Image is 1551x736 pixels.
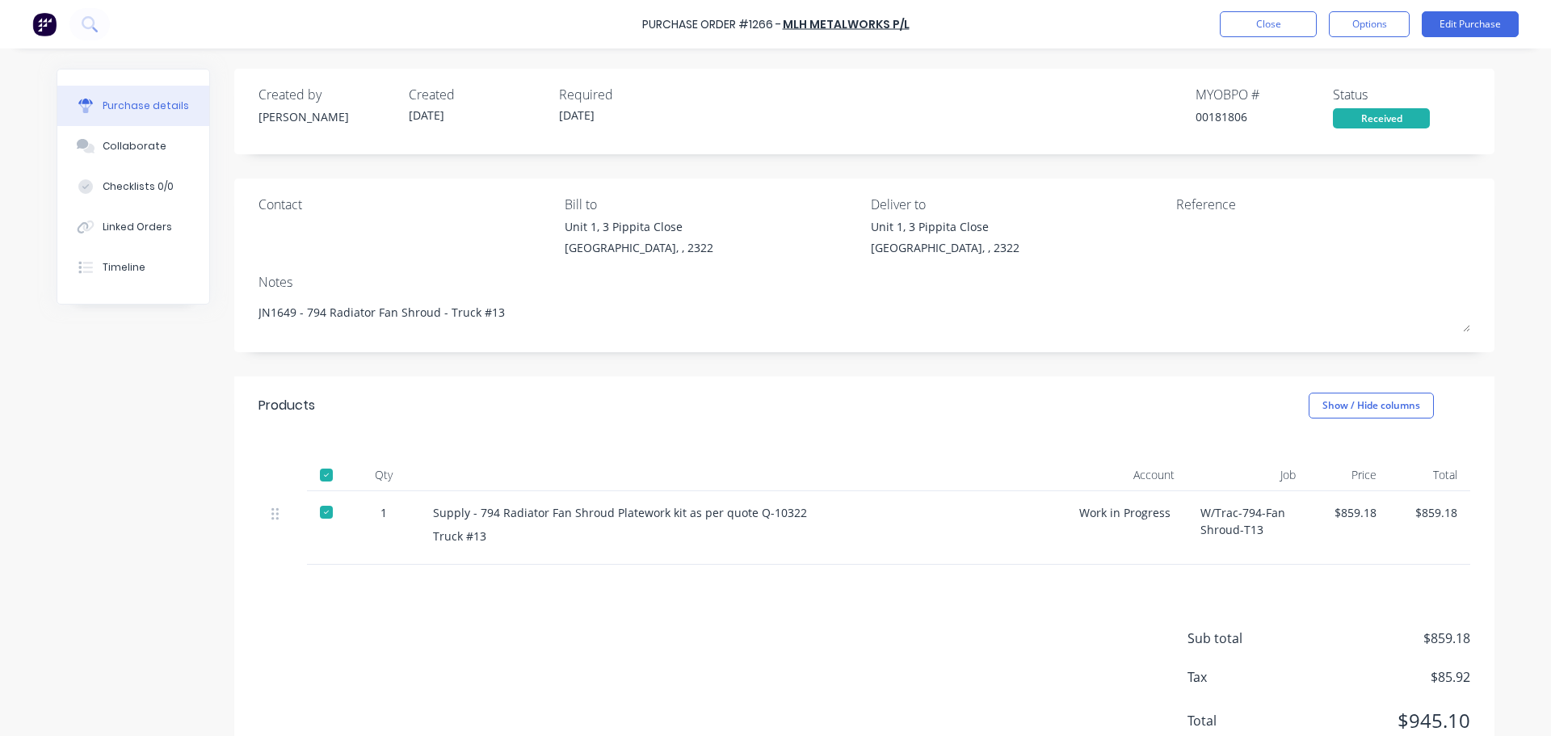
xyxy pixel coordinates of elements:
div: [PERSON_NAME] [258,108,396,125]
div: Truck #13 [433,528,1053,545]
div: Notes [258,272,1470,292]
div: Status [1333,85,1470,104]
div: Timeline [103,260,145,275]
button: Options [1329,11,1410,37]
div: Required [559,85,696,104]
iframe: Intercom live chat [1496,681,1535,720]
div: Received [1333,108,1430,128]
div: Checklists 0/0 [103,179,174,194]
span: Total [1187,711,1309,730]
div: MYOB PO # [1196,85,1333,104]
div: [GEOGRAPHIC_DATA], , 2322 [565,239,713,256]
div: Reference [1176,195,1470,214]
div: Linked Orders [103,220,172,234]
button: Collaborate [57,126,209,166]
div: Price [1309,459,1389,491]
div: Bill to [565,195,859,214]
button: Purchase details [57,86,209,126]
div: Unit 1, 3 Pippita Close [565,218,713,235]
div: Account [1066,459,1187,491]
div: $859.18 [1402,504,1457,521]
button: Edit Purchase [1422,11,1519,37]
div: Collaborate [103,139,166,154]
img: Factory [32,12,57,36]
a: MLH Metalworks P/L [783,16,910,32]
button: Linked Orders [57,207,209,247]
div: Job [1187,459,1309,491]
div: Created by [258,85,396,104]
div: Unit 1, 3 Pippita Close [871,218,1019,235]
textarea: JN1649 - 794 Radiator Fan Shroud - Truck #13 [258,296,1470,332]
div: Products [258,396,315,415]
div: Deliver to [871,195,1165,214]
span: $85.92 [1309,667,1470,687]
span: $859.18 [1309,629,1470,648]
div: Created [409,85,546,104]
div: W/Trac-794-Fan Shroud-T13 [1187,491,1309,565]
button: Timeline [57,247,209,288]
div: 1 [360,504,407,521]
span: Sub total [1187,629,1309,648]
div: Supply - 794 Radiator Fan Shroud Platework kit as per quote Q-10322 [433,504,1053,521]
div: Total [1389,459,1470,491]
div: 00181806 [1196,108,1333,125]
span: $945.10 [1309,706,1470,735]
div: Contact [258,195,553,214]
div: $859.18 [1322,504,1377,521]
div: [GEOGRAPHIC_DATA], , 2322 [871,239,1019,256]
div: Work in Progress [1066,491,1187,565]
button: Show / Hide columns [1309,393,1434,418]
button: Close [1220,11,1317,37]
div: Purchase Order #1266 - [642,16,781,33]
div: Purchase details [103,99,189,113]
div: Qty [347,459,420,491]
button: Checklists 0/0 [57,166,209,207]
span: Tax [1187,667,1309,687]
